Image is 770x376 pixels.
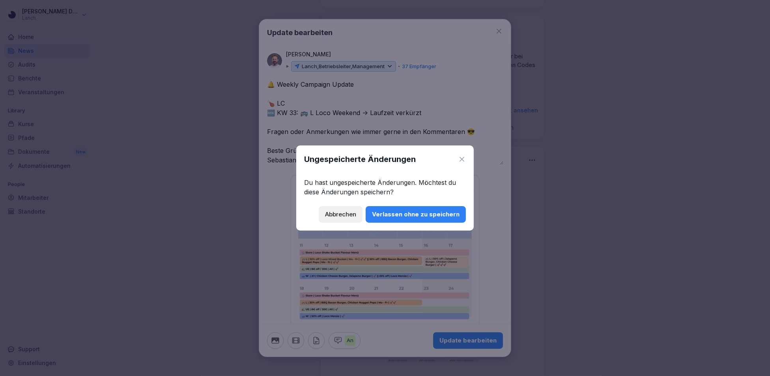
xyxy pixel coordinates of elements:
[304,178,466,197] p: Du hast ungespeicherte Änderungen. Möchtest du diese Änderungen speichern?
[372,210,460,219] div: Verlassen ohne zu speichern
[366,206,466,223] button: Verlassen ohne zu speichern
[304,153,416,165] h1: Ungespeicherte Änderungen
[319,206,363,223] button: Abbrechen
[325,210,356,219] div: Abbrechen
